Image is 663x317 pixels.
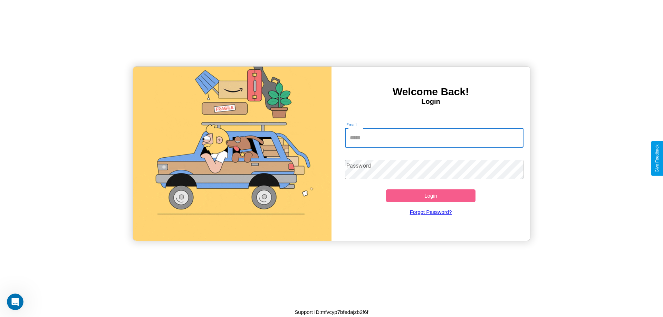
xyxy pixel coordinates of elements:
[133,67,331,241] img: gif
[7,294,23,310] iframe: Intercom live chat
[386,189,475,202] button: Login
[655,145,660,172] div: Give Feedback
[342,202,520,222] a: Forgot Password?
[331,98,530,106] h4: Login
[295,307,368,317] p: Support ID: mfvcyp7bfedajzb2f6f
[346,122,357,128] label: Email
[331,86,530,98] h3: Welcome Back!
